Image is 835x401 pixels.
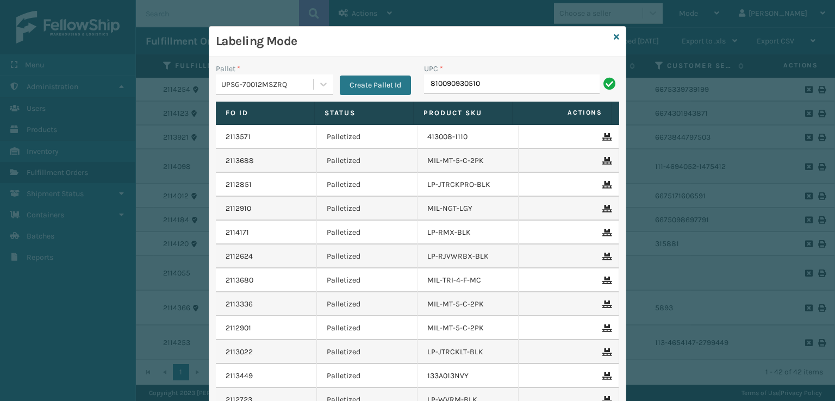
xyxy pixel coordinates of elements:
i: Remove From Pallet [602,324,609,332]
i: Remove From Pallet [602,205,609,212]
span: Actions [516,104,609,122]
td: Palletized [317,268,418,292]
td: LP-RMX-BLK [417,221,519,245]
i: Remove From Pallet [602,133,609,141]
td: 413008-1110 [417,125,519,149]
div: UPSG-70012MSZRQ [221,79,314,90]
td: MIL-NGT-LGY [417,197,519,221]
td: Palletized [317,364,418,388]
a: 2112851 [226,179,252,190]
a: 2112910 [226,203,251,214]
td: MIL-MT-5-C-2PK [417,316,519,340]
td: Palletized [317,316,418,340]
a: 2113688 [226,155,254,166]
label: UPC [424,63,443,74]
i: Remove From Pallet [602,277,609,284]
td: 133A013NVY [417,364,519,388]
a: 2112624 [226,251,253,262]
button: Create Pallet Id [340,76,411,95]
i: Remove From Pallet [602,348,609,356]
label: Product SKU [423,108,502,118]
a: 2112901 [226,323,251,334]
a: 2113680 [226,275,253,286]
a: 2114171 [226,227,249,238]
label: Status [325,108,403,118]
i: Remove From Pallet [602,181,609,189]
i: Remove From Pallet [602,229,609,236]
label: Pallet [216,63,240,74]
td: MIL-TRI-4-F-MC [417,268,519,292]
i: Remove From Pallet [602,157,609,165]
td: Palletized [317,125,418,149]
a: 2113449 [226,371,253,381]
i: Remove From Pallet [602,372,609,380]
a: 2113336 [226,299,253,310]
td: MIL-MT-5-C-2PK [417,149,519,173]
td: Palletized [317,149,418,173]
h3: Labeling Mode [216,33,609,49]
td: Palletized [317,245,418,268]
a: 2113571 [226,131,251,142]
i: Remove From Pallet [602,253,609,260]
td: LP-JTRCKPRO-BLK [417,173,519,197]
td: Palletized [317,173,418,197]
td: Palletized [317,340,418,364]
i: Remove From Pallet [602,300,609,308]
label: Fo Id [226,108,304,118]
td: Palletized [317,221,418,245]
a: 2113022 [226,347,253,358]
td: Palletized [317,197,418,221]
td: MIL-MT-5-C-2PK [417,292,519,316]
td: Palletized [317,292,418,316]
td: LP-JTRCKLT-BLK [417,340,519,364]
td: LP-RJVWRBX-BLK [417,245,519,268]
